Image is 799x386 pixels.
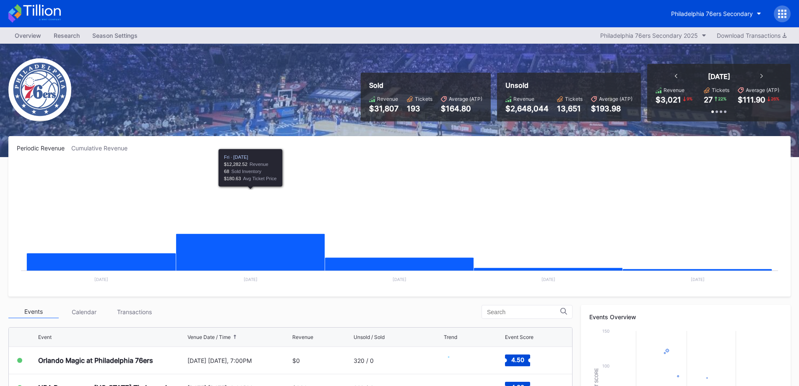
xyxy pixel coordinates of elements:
text: [DATE] [691,277,705,282]
div: Event Score [505,334,534,340]
div: Revenue [292,334,313,340]
div: Venue Date / Time [187,334,231,340]
div: 13,651 [557,104,583,113]
div: Events [8,305,59,318]
text: 100 [602,363,609,368]
text: [DATE] [94,277,108,282]
button: Download Transactions [713,30,791,41]
input: Search [487,309,560,315]
text: 4.50 [511,356,524,363]
div: Average (ATP) [746,87,779,93]
div: [DATE] [DATE], 7:00PM [187,357,291,364]
div: $193.98 [591,104,632,113]
div: $0 [292,357,300,364]
div: $164.80 [441,104,482,113]
div: Sold [369,81,482,89]
div: Unsold [505,81,632,89]
div: $111.90 [738,95,765,104]
div: Revenue [377,96,398,102]
div: Tickets [565,96,583,102]
div: 320 / 0 [354,357,374,364]
div: 26 % [770,95,780,102]
a: Season Settings [86,29,144,42]
div: $2,648,044 [505,104,549,113]
div: 193 [407,104,432,113]
a: Overview [8,29,47,42]
div: Event [38,334,52,340]
div: Tickets [712,87,729,93]
div: 22 % [717,95,727,102]
div: Transactions [109,305,159,318]
div: $31,807 [369,104,398,113]
div: Revenue [664,87,684,93]
div: Tickets [415,96,432,102]
div: Events Overview [589,313,782,320]
svg: Chart title [17,162,782,288]
div: [DATE] [708,72,730,81]
div: 27 [704,95,713,104]
svg: Chart title [444,350,469,371]
button: Philadelphia 76ers Secondary 2025 [596,30,711,41]
div: Average (ATP) [449,96,482,102]
div: Periodic Revenue [17,144,71,152]
text: 150 [602,328,609,333]
div: 9 % [686,95,693,102]
div: Cumulative Revenue [71,144,134,152]
div: Philadelphia 76ers Secondary 2025 [600,32,698,39]
div: Revenue [513,96,534,102]
text: [DATE] [393,277,406,282]
div: Trend [444,334,457,340]
div: Calendar [59,305,109,318]
button: Philadelphia 76ers Secondary [665,6,768,21]
div: $3,021 [656,95,681,104]
div: Unsold / Sold [354,334,385,340]
text: [DATE] [244,277,258,282]
div: Average (ATP) [599,96,632,102]
div: Orlando Magic at Philadelphia 76ers [38,356,153,365]
text: [DATE] [541,277,555,282]
div: Philadelphia 76ers Secondary [671,10,753,17]
div: Download Transactions [717,32,786,39]
img: Philadelphia_76ers.png [8,58,71,121]
a: Research [47,29,86,42]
